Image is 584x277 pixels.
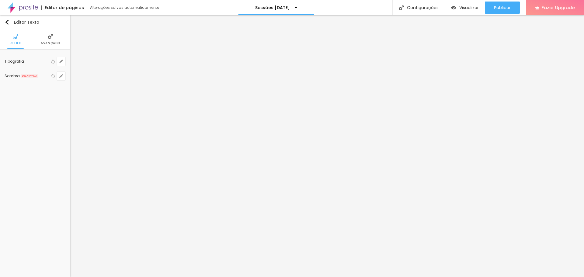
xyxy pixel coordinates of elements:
div: Sombra [5,74,20,78]
span: Visualizar [459,5,479,10]
img: Icone [5,20,9,25]
button: Visualizar [445,2,485,14]
span: Publicar [494,5,511,10]
div: Alterações salvas automaticamente [90,6,160,9]
div: Editar Texto [5,20,39,25]
img: view-1.svg [451,5,456,10]
div: Editor de páginas [41,5,84,10]
img: Icone [48,34,53,39]
span: Avançado [41,42,60,45]
span: DESATIVADO [21,74,38,78]
img: Icone [399,5,404,10]
span: Estilo [10,42,22,45]
iframe: Editor [70,15,584,277]
button: Publicar [485,2,520,14]
img: Icone [13,34,18,39]
span: Fazer Upgrade [542,5,575,10]
p: Sessões [DATE] [255,5,290,10]
div: Tipografia [5,60,50,63]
